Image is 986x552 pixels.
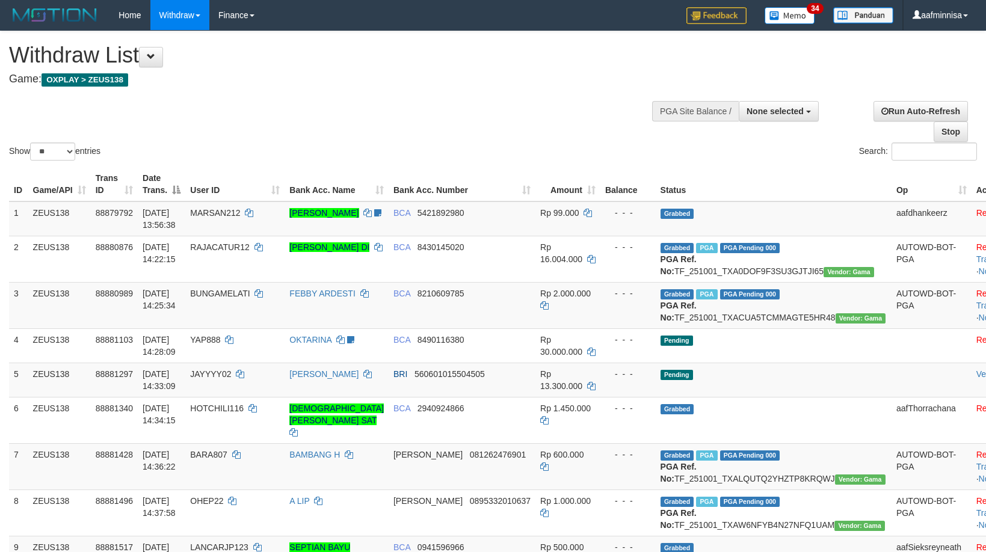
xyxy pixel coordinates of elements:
[833,7,893,23] img: panduan.png
[892,282,972,328] td: AUTOWD-BOT-PGA
[540,289,591,298] span: Rp 2.000.000
[686,7,747,24] img: Feedback.jpg
[418,335,464,345] span: Copy 8490116380 to clipboard
[661,209,694,219] span: Grabbed
[9,443,28,489] td: 7
[96,208,133,218] span: 88879792
[540,369,582,391] span: Rp 13.300.000
[747,106,804,116] span: None selected
[540,403,591,413] span: Rp 1.450.000
[28,489,91,536] td: ZEUS138
[656,282,892,328] td: TF_251001_TXACUA5TCMMAGTE5HR48
[892,201,972,236] td: aafdhankeerz
[190,403,244,413] span: HOTCHILI116
[836,313,886,324] span: Vendor URL: https://trx31.1velocity.biz
[190,242,250,252] span: RAJACATUR12
[739,101,819,121] button: None selected
[807,3,823,14] span: 34
[9,397,28,443] td: 6
[28,282,91,328] td: ZEUS138
[605,241,651,253] div: - - -
[9,167,28,201] th: ID
[605,207,651,219] div: - - -
[289,496,309,506] a: A LIP
[661,497,694,507] span: Grabbed
[96,289,133,298] span: 88880989
[470,450,526,459] span: Copy 081262476901 to clipboard
[9,6,100,24] img: MOTION_logo.png
[289,208,359,218] a: [PERSON_NAME]
[190,208,240,218] span: MARSAN212
[289,450,340,459] a: BAMBANG H
[143,450,176,471] span: [DATE] 14:36:22
[143,208,176,230] span: [DATE] 13:56:38
[190,369,231,379] span: JAYYYY02
[834,521,885,531] span: Vendor URL: https://trx31.1velocity.biz
[9,201,28,236] td: 1
[393,369,407,379] span: BRI
[540,542,584,552] span: Rp 500.000
[696,497,717,507] span: Marked by aafsolysreylen
[696,289,717,299] span: Marked by aafnoeunsreypich
[720,289,780,299] span: PGA Pending
[470,496,531,506] span: Copy 0895332010637 to clipboard
[96,335,133,345] span: 88881103
[540,450,584,459] span: Rp 600.000
[9,143,100,161] label: Show entries
[190,335,220,345] span: YAP888
[393,242,410,252] span: BCA
[28,397,91,443] td: ZEUS138
[535,167,600,201] th: Amount: activate to sort column ascending
[656,167,892,201] th: Status
[138,167,185,201] th: Date Trans.: activate to sort column descending
[96,450,133,459] span: 88881428
[656,236,892,282] td: TF_251001_TXA0DOF9F3SU3GJTJI65
[96,542,133,552] span: 88881517
[540,496,591,506] span: Rp 1.000.000
[96,403,133,413] span: 88881340
[190,450,227,459] span: BARA807
[661,370,693,380] span: Pending
[190,289,250,298] span: BUNGAMELATI
[605,287,651,299] div: - - -
[96,369,133,379] span: 88881297
[605,495,651,507] div: - - -
[605,334,651,346] div: - - -
[892,167,972,201] th: Op: activate to sort column ascending
[289,403,384,425] a: [DEMOGRAPHIC_DATA][PERSON_NAME] SAT
[418,289,464,298] span: Copy 8210609785 to clipboard
[9,43,646,67] h1: Withdraw List
[28,363,91,397] td: ZEUS138
[661,254,697,276] b: PGA Ref. No:
[892,489,972,536] td: AUTOWD-BOT-PGA
[190,542,248,552] span: LANCARJP123
[9,73,646,85] h4: Game:
[656,489,892,536] td: TF_251001_TXAW6NFYB4N27NFQ1UAM
[185,167,285,201] th: User ID: activate to sort column ascending
[540,335,582,357] span: Rp 30.000.000
[661,450,694,461] span: Grabbed
[418,542,464,552] span: Copy 0941596966 to clipboard
[696,450,717,461] span: Marked by aafsolysreylen
[605,449,651,461] div: - - -
[289,289,355,298] a: FEBBY ARDESTI
[42,73,128,87] span: OXPLAY > ZEUS138
[661,301,697,322] b: PGA Ref. No:
[720,497,780,507] span: PGA Pending
[765,7,815,24] img: Button%20Memo.svg
[91,167,138,201] th: Trans ID: activate to sort column ascending
[28,201,91,236] td: ZEUS138
[600,167,656,201] th: Balance
[414,369,485,379] span: Copy 560601015504505 to clipboard
[143,335,176,357] span: [DATE] 14:28:09
[393,403,410,413] span: BCA
[393,208,410,218] span: BCA
[892,236,972,282] td: AUTOWD-BOT-PGA
[9,236,28,282] td: 2
[28,167,91,201] th: Game/API: activate to sort column ascending
[9,363,28,397] td: 5
[934,121,968,142] a: Stop
[143,403,176,425] span: [DATE] 14:34:15
[143,496,176,518] span: [DATE] 14:37:58
[661,404,694,414] span: Grabbed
